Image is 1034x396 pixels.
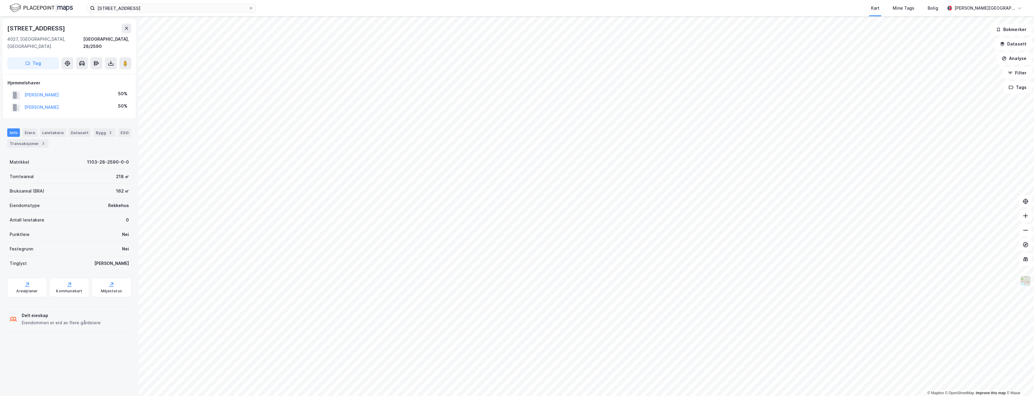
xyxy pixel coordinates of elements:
iframe: Chat Widget [1004,367,1034,396]
div: Antall leietakere [10,216,44,224]
div: 1103-28-2590-0-0 [87,159,129,166]
div: 50% [118,102,127,110]
div: Datasett [68,128,91,137]
div: Arealplaner [16,289,38,294]
div: 0 [126,216,129,224]
div: Tomteareal [10,173,34,180]
div: Nei [122,231,129,238]
div: Tinglyst [10,260,27,267]
img: logo.f888ab2527a4732fd821a326f86c7f29.svg [10,3,73,13]
div: 2 [107,130,113,136]
div: 50% [118,90,127,97]
button: Tags [1004,81,1032,93]
button: Bokmerker [991,24,1032,36]
div: Matrikkel [10,159,29,166]
div: Nei [122,245,129,253]
div: Miljøstatus [101,289,122,294]
div: 218 ㎡ [116,173,129,180]
div: Transaksjoner [7,139,49,148]
div: Eiendommen er eid av flere gårdeiere [22,319,101,326]
div: Rekkehus [108,202,129,209]
div: Mine Tags [893,5,914,12]
div: Leietakere [40,128,66,137]
div: 162 ㎡ [116,187,129,195]
a: OpenStreetMap [945,391,974,395]
button: Tag [7,57,59,69]
div: Kommunekart [56,289,82,294]
div: Kart [871,5,879,12]
div: Delt eieskap [22,312,101,319]
div: Bygg [93,128,116,137]
div: Festegrunn [10,245,33,253]
div: Punktleie [10,231,30,238]
div: [GEOGRAPHIC_DATA], 28/2590 [83,36,131,50]
button: Datasett [995,38,1032,50]
div: Bruksareal (BRA) [10,187,44,195]
div: [PERSON_NAME] [94,260,129,267]
div: ESG [118,128,131,137]
div: 2 [40,140,46,146]
input: Søk på adresse, matrikkel, gårdeiere, leietakere eller personer [95,4,249,13]
div: Hjemmelshaver [8,79,131,86]
button: Analyse [997,52,1032,64]
a: Mapbox [927,391,944,395]
div: Eiendomstype [10,202,40,209]
button: Filter [1003,67,1032,79]
div: Eiere [22,128,37,137]
a: Improve this map [976,391,1006,395]
div: [PERSON_NAME][GEOGRAPHIC_DATA] [954,5,1015,12]
div: Kontrollprogram for chat [1004,367,1034,396]
div: Bolig [928,5,938,12]
div: [STREET_ADDRESS] [7,24,66,33]
img: Z [1020,275,1031,287]
div: Info [7,128,20,137]
div: 4027, [GEOGRAPHIC_DATA], [GEOGRAPHIC_DATA] [7,36,83,50]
